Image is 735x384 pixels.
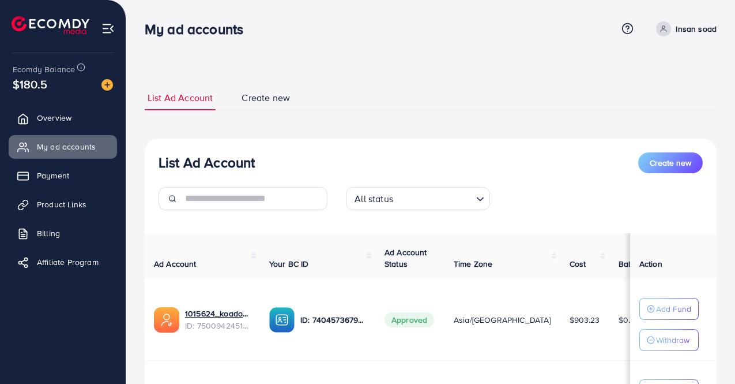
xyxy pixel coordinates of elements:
span: My ad accounts [37,141,96,152]
span: ID: 7500942451029606417 [185,320,251,331]
p: Insan soad [676,22,717,36]
span: Create new [650,157,691,169]
span: Time Zone [454,258,492,270]
img: image [101,79,113,91]
span: Create new [242,91,290,105]
span: Affiliate Program [37,256,99,268]
button: Withdraw [639,329,699,351]
span: Ecomdy Balance [13,64,75,75]
span: Action [639,258,662,270]
img: ic-ads-acc.e4c84228.svg [154,307,179,333]
a: Product Links [9,193,117,216]
div: Search for option [346,187,490,210]
span: Payment [37,170,69,181]
a: My ad accounts [9,135,117,158]
a: Payment [9,164,117,187]
img: logo [12,16,89,34]
h3: My ad accounts [145,21,252,38]
span: List Ad Account [148,91,213,105]
p: ID: 7404573679537061904 [300,313,366,327]
span: $903.23 [570,314,600,326]
span: Ad Account [154,258,197,270]
span: Billing [37,228,60,239]
span: Your BC ID [269,258,309,270]
button: Create new [638,152,703,173]
input: Search for option [397,188,472,207]
h3: List Ad Account [159,154,255,171]
img: menu [101,22,115,35]
a: Insan soad [651,21,717,36]
a: Billing [9,222,117,245]
span: Asia/[GEOGRAPHIC_DATA] [454,314,551,326]
span: Overview [37,112,71,124]
a: 1015624_koadok_1746449263868 [185,308,251,319]
span: $0.77 [619,314,638,326]
span: Product Links [37,199,86,210]
span: Cost [570,258,586,270]
p: Add Fund [656,302,691,316]
iframe: Chat [686,332,726,375]
a: Overview [9,106,117,129]
span: Approved [385,312,434,327]
img: ic-ba-acc.ded83a64.svg [269,307,295,333]
span: $180.5 [13,76,47,92]
div: <span class='underline'>1015624_koadok_1746449263868</span></br>7500942451029606417 [185,308,251,331]
button: Add Fund [639,298,699,320]
span: All status [352,191,395,207]
span: Ad Account Status [385,247,427,270]
span: Balance [619,258,649,270]
p: Withdraw [656,333,689,347]
a: Affiliate Program [9,251,117,274]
